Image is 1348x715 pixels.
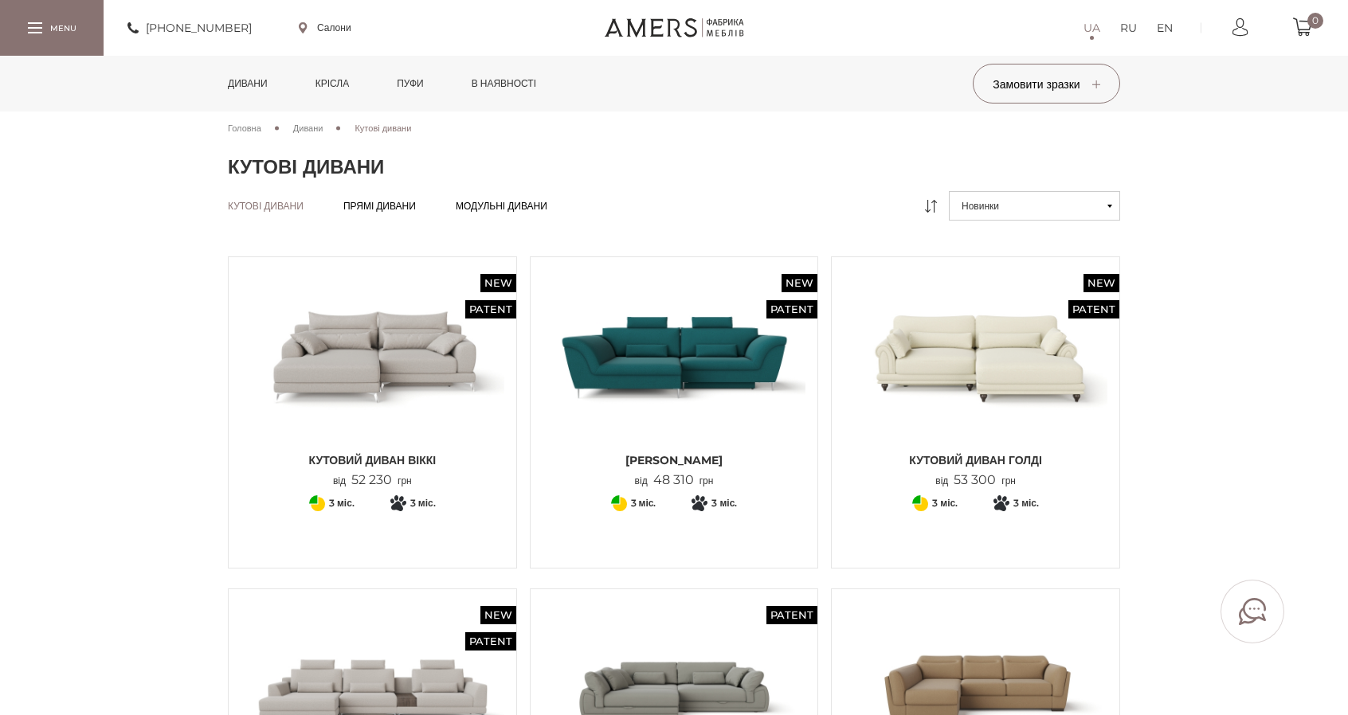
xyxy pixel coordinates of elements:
[385,56,436,111] a: Пуфи
[304,56,361,111] a: Крісла
[480,274,516,292] span: New
[1013,494,1039,513] span: 3 міс.
[465,632,516,651] span: Patent
[1068,300,1119,318] span: Patent
[543,269,806,488] a: New Patent Кутовий Диван Грейсі Кутовий Диван Грейсі [PERSON_NAME] від48 310грн
[228,123,261,134] span: Головна
[766,300,817,318] span: Patent
[329,494,355,513] span: 3 міс.
[631,494,656,513] span: 3 міс.
[766,606,817,624] span: Patent
[782,274,817,292] span: New
[1083,18,1100,37] a: UA
[993,77,1099,92] span: Замовити зразки
[456,200,547,213] a: Модульні дивани
[648,472,699,487] span: 48 310
[973,64,1120,104] button: Замовити зразки
[948,472,1001,487] span: 53 300
[228,121,261,135] a: Головна
[410,494,436,513] span: 3 міс.
[293,123,323,134] span: Дивани
[216,56,280,111] a: Дивани
[935,473,1016,488] p: від грн
[228,155,1120,179] h1: Кутові дивани
[949,191,1120,221] button: Новинки
[543,452,806,468] span: [PERSON_NAME]
[343,200,416,213] a: Прямі дивани
[1120,18,1137,37] a: RU
[299,21,351,35] a: Салони
[465,300,516,318] span: Patent
[346,472,398,487] span: 52 230
[1157,18,1173,37] a: EN
[1307,13,1323,29] span: 0
[844,269,1107,488] a: New Patent Кутовий диван ГОЛДІ Кутовий диван ГОЛДІ Кутовий диван ГОЛДІ від53 300грн
[711,494,737,513] span: 3 міс.
[333,473,412,488] p: від грн
[241,452,504,468] span: Кутовий диван ВІККІ
[480,606,516,624] span: New
[635,473,714,488] p: від грн
[241,269,504,488] a: New Patent Кутовий диван ВІККІ Кутовий диван ВІККІ Кутовий диван ВІККІ від52 230грн
[1083,274,1119,292] span: New
[844,452,1107,468] span: Кутовий диван ГОЛДІ
[460,56,548,111] a: в наявності
[932,494,958,513] span: 3 міс.
[127,18,252,37] a: [PHONE_NUMBER]
[293,121,323,135] a: Дивани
